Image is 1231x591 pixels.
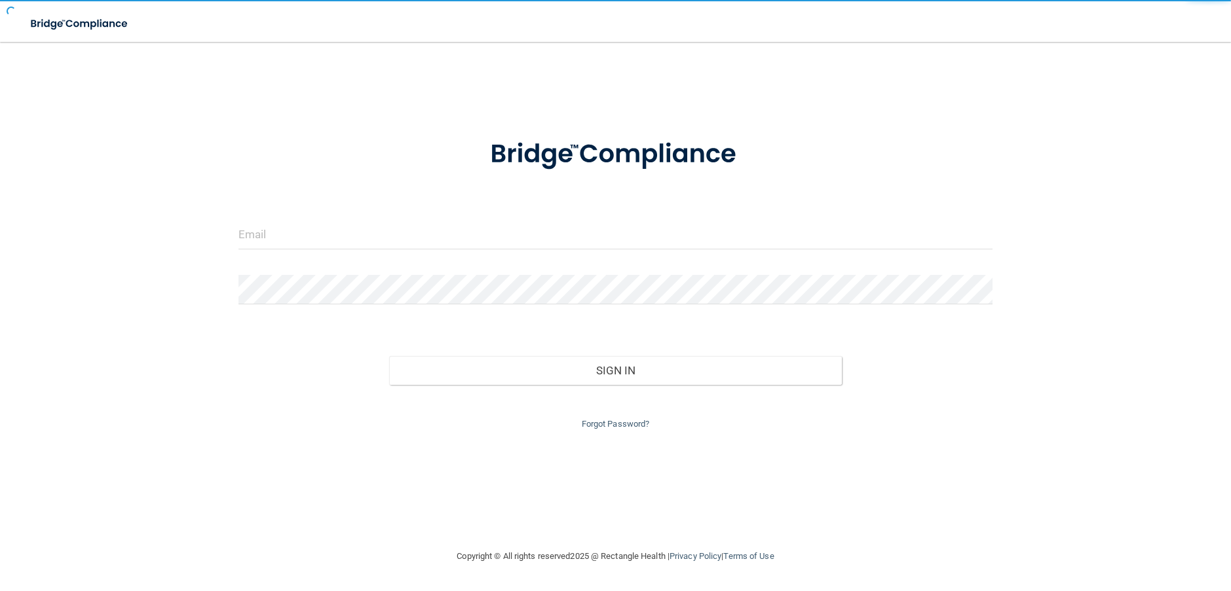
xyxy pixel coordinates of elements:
[723,551,774,561] a: Terms of Use
[389,356,842,385] button: Sign In
[238,220,993,249] input: Email
[582,419,650,429] a: Forgot Password?
[20,10,140,37] img: bridge_compliance_login_screen.278c3ca4.svg
[377,535,855,577] div: Copyright © All rights reserved 2025 @ Rectangle Health | |
[463,120,768,188] img: bridge_compliance_login_screen.278c3ca4.svg
[670,551,721,561] a: Privacy Policy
